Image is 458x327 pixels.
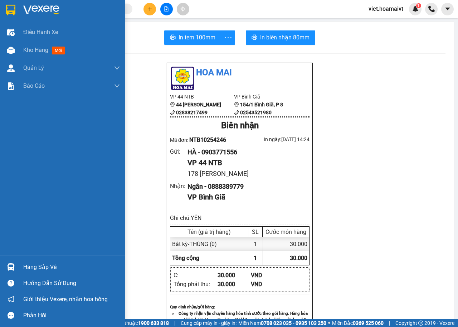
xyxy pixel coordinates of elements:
[170,304,310,310] div: Quy định nhận/gửi hàng :
[412,6,419,12] img: icon-new-feature
[23,28,58,37] span: Điều hành xe
[180,6,185,11] span: aim
[187,147,304,157] div: HÀ - 0903771556
[52,47,65,54] span: mới
[7,82,15,90] img: solution-icon
[138,320,169,326] strong: 1900 633 818
[251,271,284,280] div: VND
[170,110,175,115] span: phone
[170,135,240,144] div: Mã đơn:
[218,280,251,289] div: 30.000
[176,110,208,115] b: 02838217499
[187,169,304,179] div: 178 [PERSON_NAME]
[389,319,390,327] span: |
[264,229,307,235] div: Cước món hàng
[261,320,326,326] strong: 0708 023 035 - 0935 103 250
[170,182,187,191] div: Nhận :
[170,147,187,156] div: Gửi :
[234,110,239,115] span: phone
[187,157,304,168] div: VP 44 NTB
[7,29,15,36] img: warehouse-icon
[8,296,14,303] span: notification
[240,110,272,115] b: 02543521980
[7,47,15,54] img: warehouse-icon
[8,280,14,287] span: question-circle
[221,30,235,45] button: more
[187,192,304,203] div: VP Bình Giã
[260,33,310,42] span: In biên nhận 80mm
[6,5,15,15] img: logo-vxr
[234,93,298,101] li: VP Bình Giã
[23,295,108,304] span: Giới thiệu Vexere, nhận hoa hồng
[23,81,45,90] span: Báo cáo
[114,83,120,89] span: down
[23,47,48,53] span: Kho hàng
[170,119,310,133] div: Biên nhận
[172,241,217,247] span: Bất kỳ - THÙNG (0)
[172,255,199,261] span: Tổng cộng
[353,320,384,326] strong: 0369 525 060
[417,3,420,8] span: 1
[7,64,15,72] img: warehouse-icon
[160,3,173,15] button: file-add
[179,33,215,42] span: In tem 100mm
[246,30,315,45] button: printerIn biên nhận 80mm
[251,280,284,289] div: VND
[7,263,15,271] img: warehouse-icon
[181,319,237,327] span: Cung cấp máy in - giấy in:
[238,319,326,327] span: Miền Nam
[418,321,423,326] span: copyright
[170,66,310,80] li: Hoa Mai
[143,3,156,15] button: plus
[263,237,309,251] div: 30.000
[189,136,226,143] span: NTB10254246
[218,271,251,280] div: 30.000
[8,312,14,319] span: message
[23,278,120,289] div: Hướng dẫn sử dụng
[248,237,263,251] div: 1
[177,3,189,15] button: aim
[444,6,451,12] span: caret-down
[170,66,195,91] img: logo.jpg
[363,4,409,13] span: viet.hoamaivt
[176,102,221,107] b: 44 [PERSON_NAME]
[172,229,246,235] div: Tên (giá trị hàng)
[240,102,283,107] b: 154/1 Bình Giã, P 8
[187,182,304,192] div: Ngân - 0888389779
[234,102,239,107] span: environment
[164,6,169,11] span: file-add
[170,102,175,107] span: environment
[174,280,218,289] div: Tổng phải thu :
[328,322,330,324] span: ⚪️
[441,3,454,15] button: caret-down
[170,93,234,101] li: VP 44 NTB
[428,6,435,12] img: phone-icon
[103,319,169,327] span: Hỗ trợ kỹ thuật:
[170,34,176,41] span: printer
[23,63,44,72] span: Quản Lý
[290,255,307,261] span: 30.000
[114,65,120,71] span: down
[164,30,221,45] button: printerIn tem 100mm
[147,6,152,11] span: plus
[174,319,175,327] span: |
[332,319,384,327] span: Miền Bắc
[170,213,310,222] div: Ghi chú: YẾN
[174,271,218,280] div: C :
[23,262,120,273] div: Hàng sắp về
[240,135,310,143] div: In ngày: [DATE] 14:24
[254,255,257,261] span: 1
[252,34,257,41] span: printer
[221,33,235,42] span: more
[416,3,421,8] sup: 1
[23,310,120,321] div: Phản hồi
[250,229,260,235] div: SL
